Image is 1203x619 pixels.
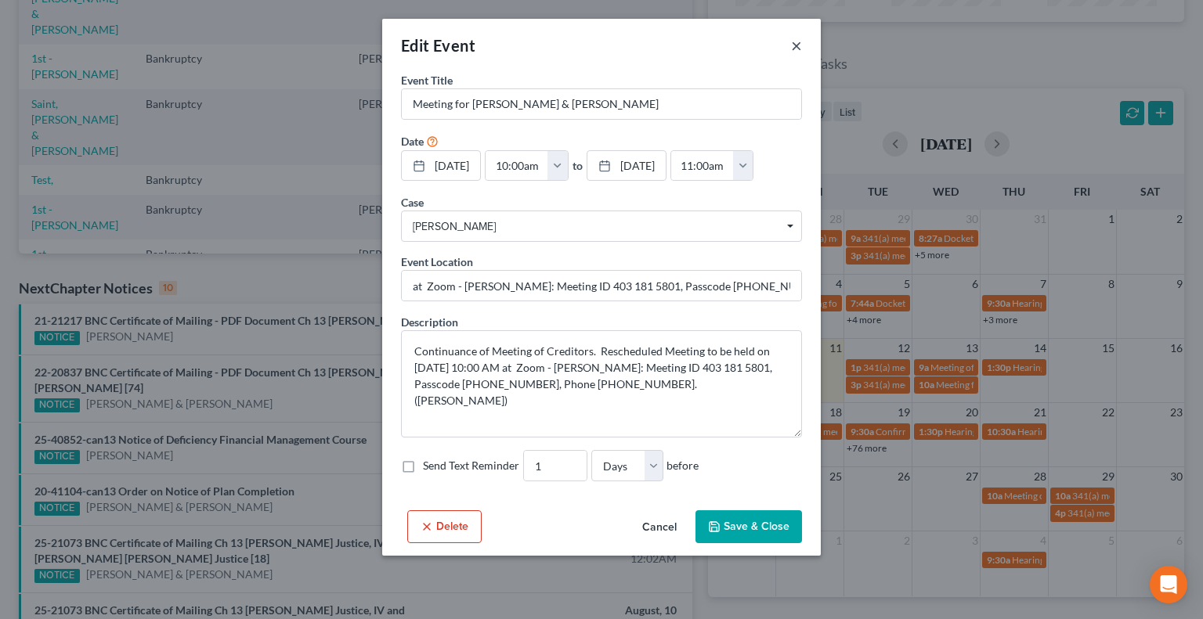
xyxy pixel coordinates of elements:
label: to [573,157,583,174]
input: -- : -- [671,151,734,181]
span: Edit Event [401,36,475,55]
label: Send Text Reminder [423,458,519,473]
button: × [791,36,802,55]
span: Event Title [401,74,453,87]
input: -- [524,451,587,480]
label: Event Location [401,254,473,270]
label: Case [401,194,424,211]
span: Select box activate [401,211,802,242]
div: Open Intercom Messenger [1150,566,1187,603]
a: [DATE] [587,151,666,181]
input: Enter location... [402,271,801,301]
button: Cancel [630,512,689,543]
input: Enter event name... [402,89,801,119]
label: Date [401,133,424,149]
a: [DATE] [402,151,480,181]
button: Save & Close [695,510,802,543]
input: -- : -- [486,151,548,181]
label: Description [401,314,458,330]
span: before [667,458,699,473]
span: [PERSON_NAME] [413,218,790,235]
button: Delete [407,510,482,543]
